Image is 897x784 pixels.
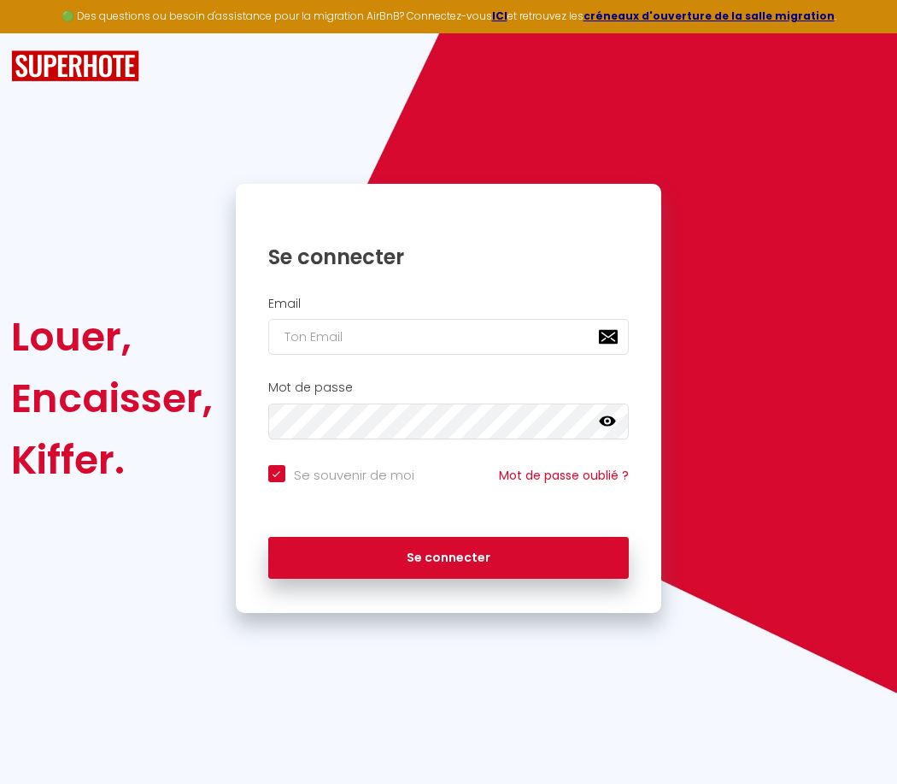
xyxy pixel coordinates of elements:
a: créneaux d'ouverture de la salle migration [583,9,835,23]
div: Kiffer. [11,429,213,491]
a: Mot de passe oublié ? [499,467,629,484]
a: ICI [492,9,507,23]
h2: Mot de passe [268,380,630,395]
div: Louer, [11,306,213,368]
button: Se connecter [268,537,630,580]
h1: Se connecter [268,244,630,270]
input: Ton Email [268,319,630,355]
h2: Email [268,297,630,311]
div: Encaisser, [11,368,213,429]
img: SuperHote logo [11,50,139,82]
